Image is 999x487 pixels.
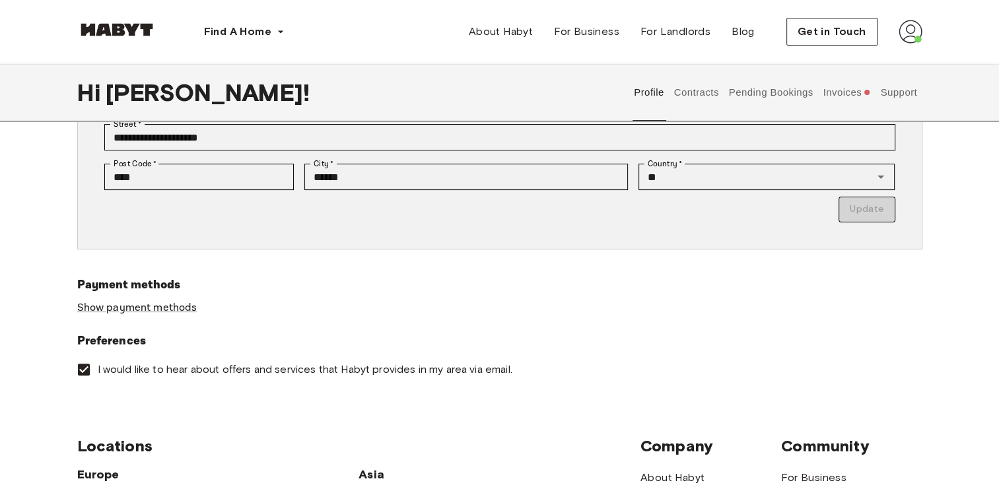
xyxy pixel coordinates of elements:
[781,470,846,486] a: For Business
[359,467,499,482] span: Asia
[879,63,919,121] button: Support
[630,18,721,45] a: For Landlords
[899,20,922,44] img: avatar
[629,63,922,121] div: user profile tabs
[781,436,922,456] span: Community
[821,63,872,121] button: Invoices
[543,18,630,45] a: For Business
[314,158,334,170] label: City
[469,24,533,40] span: About Habyt
[672,63,720,121] button: Contracts
[106,79,310,106] span: [PERSON_NAME] !
[721,18,765,45] a: Blog
[786,18,878,46] button: Get in Touch
[77,276,922,294] h6: Payment methods
[732,24,755,40] span: Blog
[204,24,271,40] span: Find A Home
[77,467,359,482] span: Europe
[458,18,543,45] a: About Habyt
[77,23,156,36] img: Habyt
[114,118,141,130] label: Street
[77,79,106,106] span: Hi
[640,24,710,40] span: For Landlords
[193,18,295,45] button: Find A Home
[633,63,666,121] button: Profile
[114,158,157,170] label: Post Code
[648,158,682,170] label: Country
[77,301,197,315] a: Show payment methods
[554,24,619,40] span: For Business
[640,436,781,456] span: Company
[77,436,640,456] span: Locations
[727,63,815,121] button: Pending Bookings
[98,362,512,377] span: I would like to hear about offers and services that Habyt provides in my area via email.
[640,470,705,486] a: About Habyt
[798,24,866,40] span: Get in Touch
[872,168,890,186] button: Open
[77,332,922,350] h6: Preferences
